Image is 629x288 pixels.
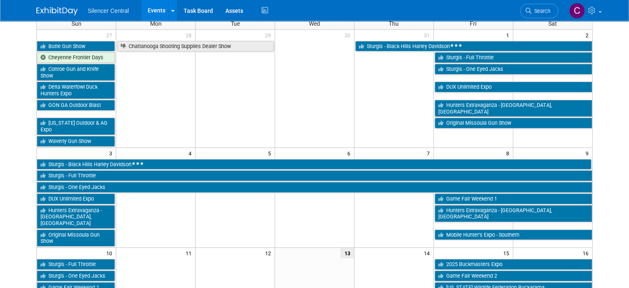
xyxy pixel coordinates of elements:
a: Butte Gun Show [37,41,115,52]
a: Sturgis - Full Throttle [37,170,592,181]
a: Waverly Gun Show [37,136,115,147]
span: 10 [105,248,116,258]
span: 8 [505,148,513,158]
a: GON GA Outdoor Blast [37,100,115,111]
span: 4 [188,148,195,158]
a: Sturgis - One Eyed Jacks [37,271,115,281]
span: Fri [470,20,476,27]
span: 30 [344,30,354,40]
a: Search [520,4,558,18]
span: 14 [423,248,433,258]
a: Game Fair Weekend 2 [435,271,592,281]
a: Conroe Gun and Knife Show [37,64,115,81]
span: Wed [309,20,320,27]
a: Sturgis - Black Hills Harley Davidson [37,159,591,170]
span: 16 [582,248,592,258]
span: 29 [264,30,275,40]
span: 6 [347,148,354,158]
span: Tue [231,20,240,27]
a: Sturgis - Full Throttle [37,259,115,270]
a: Hunters Extravaganza - [GEOGRAPHIC_DATA], [GEOGRAPHIC_DATA] [37,205,115,229]
span: Search [531,8,550,14]
span: 1 [505,30,513,40]
span: 28 [185,30,195,40]
a: Chattanooga Shooting Supplies Dealer Show [117,41,274,52]
img: Cade Cox [569,3,585,19]
span: 15 [502,248,513,258]
a: Original Missoula Gun Show [37,230,115,247]
span: Thu [389,20,399,27]
a: 2025 Buckmasters Expo [435,259,592,270]
a: Hunters Extravaganza - [GEOGRAPHIC_DATA], [GEOGRAPHIC_DATA] [435,100,592,117]
span: 9 [585,148,592,158]
span: 27 [105,30,116,40]
span: 7 [426,148,433,158]
span: Sun [72,20,81,27]
span: Sat [548,20,557,27]
a: DUX Unlimited Expo [37,194,115,204]
a: Delta Waterfowl Duck Hunters Expo [37,82,115,99]
span: 13 [340,248,354,258]
a: Mobile Hunter’s Expo - Southern [435,230,592,240]
span: 3 [108,148,116,158]
a: Sturgis - One Eyed Jacks [37,182,592,193]
span: 11 [185,248,195,258]
a: Game Fair Weekend 1 [435,194,592,204]
a: Sturgis - Full Throttle [435,52,592,63]
span: 2 [585,30,592,40]
a: Original Missoula Gun Show [435,118,592,128]
a: Cheyenne Frontier Days [37,52,115,63]
span: 12 [264,248,275,258]
span: 31 [423,30,433,40]
a: [US_STATE] Outdoor & AG Expo [37,118,115,135]
a: DUX Unlimited Expo [435,82,592,92]
a: Sturgis - Black Hills Harley Davidson [355,41,592,52]
span: Silencer Central [88,7,129,14]
a: Hunters Extravaganza - [GEOGRAPHIC_DATA], [GEOGRAPHIC_DATA] [435,205,592,222]
a: Sturgis - One Eyed Jacks [435,64,592,75]
span: Mon [150,20,162,27]
img: ExhibitDay [36,7,78,15]
span: 5 [267,148,275,158]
